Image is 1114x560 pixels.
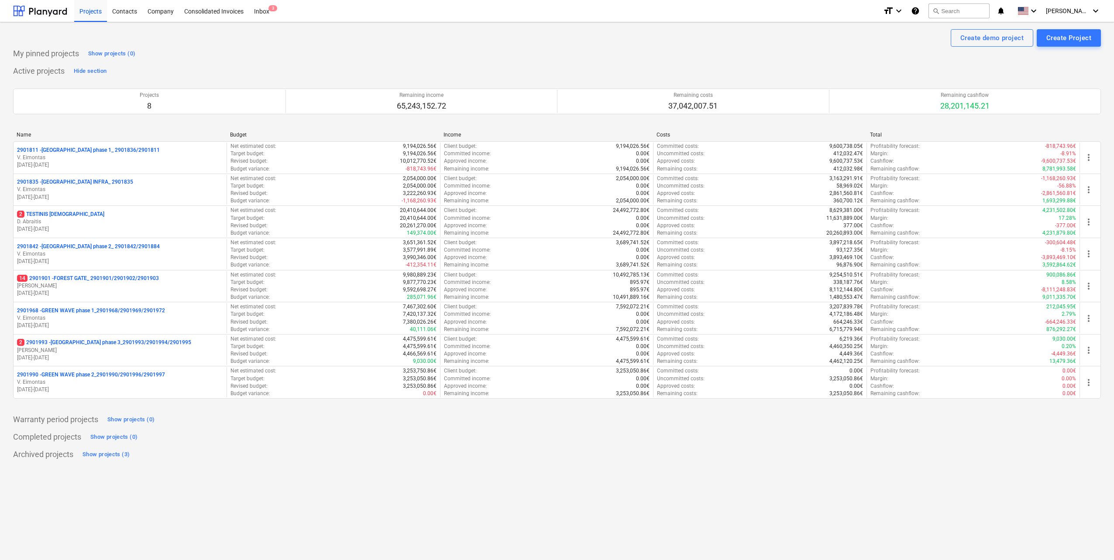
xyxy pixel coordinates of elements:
p: Committed costs : [657,271,699,279]
div: 142901901 -FOREST GATE_ 2901901/2901902/2901903[PERSON_NAME][DATE]-[DATE] [17,275,223,297]
div: Show projects (0) [88,49,135,59]
p: Budget variance : [230,326,270,333]
p: 8,112,144.80€ [829,286,863,294]
div: Name [17,132,223,138]
p: Committed income : [444,182,491,190]
i: notifications [997,6,1005,16]
p: Committed income : [444,215,491,222]
p: Margin : [870,279,888,286]
p: 10,491,889.16€ [613,294,650,301]
p: V. Eimontas [17,250,223,258]
p: 2901901 - FOREST GATE_ 2901901/2901902/2901903 [17,275,159,282]
p: Profitability forecast : [870,143,920,150]
div: Hide section [74,66,107,76]
p: 876,292.27€ [1046,326,1076,333]
p: -9,600,737.53€ [1041,157,1076,165]
p: My pinned projects [13,48,79,59]
p: 4,172,186.48€ [829,311,863,318]
p: 0.00€ [636,222,650,229]
p: 2,054,000.00€ [616,175,650,182]
p: 0.00€ [636,254,650,261]
button: Create Project [1037,29,1101,47]
i: keyboard_arrow_down [894,6,904,16]
p: [PERSON_NAME] [17,282,223,290]
p: [DATE] - [DATE] [17,194,223,201]
p: Revised budget : [230,157,268,165]
div: Budget [230,132,437,138]
p: -1,168,260.93€ [402,197,437,205]
button: Show projects (3) [80,447,132,461]
p: 24,492,772.80€ [613,207,650,214]
p: 0.00€ [636,150,650,157]
button: Show projects (0) [86,47,138,61]
p: Budget variance : [230,294,270,301]
p: Approved income : [444,286,487,294]
p: Margin : [870,182,888,190]
p: 20,261,270.00€ [400,222,437,229]
p: 20,410,644.00€ [400,207,437,214]
p: Uncommitted costs : [657,215,705,222]
p: Remaining cashflow : [870,165,920,173]
i: keyboard_arrow_down [1090,6,1101,16]
p: Approved costs : [657,254,695,261]
p: 8.58% [1062,279,1076,286]
p: Cashflow : [870,222,894,229]
p: Committed costs : [657,239,699,246]
p: Approved costs : [657,157,695,165]
p: 58,969.02€ [836,182,863,190]
p: Uncommitted costs : [657,343,705,350]
p: 9,600,738.05€ [829,143,863,150]
div: 22901993 -[GEOGRAPHIC_DATA] phase 3_2901993/2901994/2901995[PERSON_NAME][DATE]-[DATE] [17,339,223,361]
span: 14 [17,275,28,282]
p: 9,592,698.27€ [403,286,437,294]
p: Cashflow : [870,254,894,261]
p: [DATE] - [DATE] [17,258,223,265]
p: 412,032.47€ [833,150,863,157]
p: Committed income : [444,343,491,350]
i: Knowledge base [911,6,920,16]
p: Budget variance : [230,165,270,173]
p: -818,743.96€ [1045,143,1076,150]
span: [PERSON_NAME] [1046,7,1090,14]
p: 4,475,599.61€ [403,335,437,343]
p: 40,111.06€ [410,326,437,333]
p: 0.00€ [636,350,650,358]
div: Create Project [1046,32,1091,44]
span: 3 [268,5,277,11]
p: 3,592,864.62€ [1042,261,1076,269]
p: Remaining cashflow [940,92,990,99]
p: 17.28% [1059,215,1076,222]
p: Remaining costs : [657,229,698,237]
p: D. Abraitis [17,218,223,225]
p: Client budget : [444,175,477,182]
p: 4,460,350.25€ [829,343,863,350]
p: 0.20% [1062,343,1076,350]
p: 285,071.96€ [407,294,437,301]
p: 3,893,469.10€ [829,254,863,261]
p: Target budget : [230,182,265,190]
p: Approved income : [444,318,487,326]
p: 9,194,026.56€ [403,150,437,157]
i: format_size [883,6,894,16]
p: V. Eimontas [17,379,223,386]
p: Approved costs : [657,318,695,326]
p: 9,030.00€ [1052,335,1076,343]
p: Committed costs : [657,207,699,214]
p: 4,231,879.80€ [1042,229,1076,237]
p: 3,689,741.52€ [616,261,650,269]
p: 9,011,335.70€ [1042,294,1076,301]
div: Show projects (0) [107,415,155,425]
p: [DATE] - [DATE] [17,322,223,329]
p: Remaining income [397,92,446,99]
p: 7,467,302.60€ [403,303,437,311]
span: 2 [17,339,24,346]
p: Cashflow : [870,157,894,165]
p: Approved income : [444,254,487,261]
p: 2,054,000.00€ [616,197,650,205]
p: Revised budget : [230,190,268,197]
p: 2901968 - GREEN WAVE phase 1_2901968/2901969/2901972 [17,307,165,314]
p: Target budget : [230,246,265,254]
p: 0.00€ [636,318,650,326]
p: Remaining costs [668,92,718,99]
p: Net estimated cost : [230,271,276,279]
